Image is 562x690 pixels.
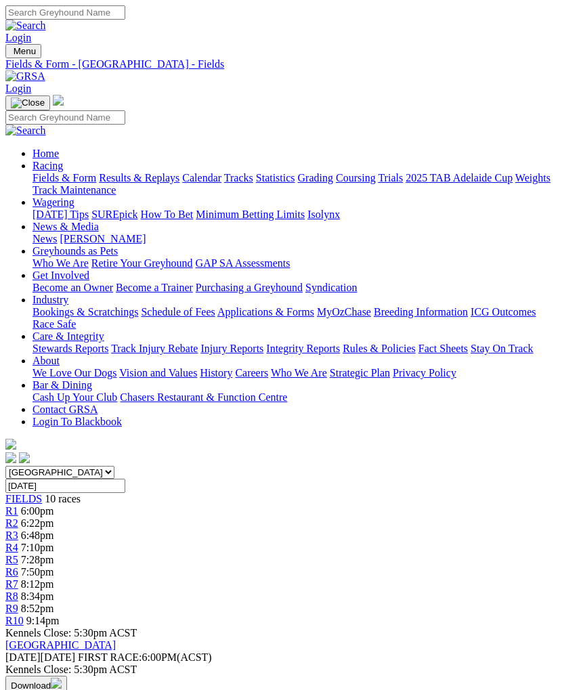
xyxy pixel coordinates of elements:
[256,172,295,184] a: Statistics
[224,172,253,184] a: Tracks
[33,404,98,415] a: Contact GRSA
[33,367,557,379] div: About
[26,615,60,626] span: 9:14pm
[5,44,41,58] button: Toggle navigation
[33,355,60,366] a: About
[5,505,18,517] a: R1
[5,125,46,137] img: Search
[116,282,193,293] a: Become a Trainer
[21,578,54,590] span: 8:12pm
[33,257,89,269] a: Who We Are
[33,294,68,305] a: Industry
[5,452,16,463] img: facebook.svg
[196,282,303,293] a: Purchasing a Greyhound
[33,330,104,342] a: Care & Integrity
[5,493,42,504] a: FIELDS
[393,367,456,379] a: Privacy Policy
[317,306,371,318] a: MyOzChase
[33,343,557,355] div: Care & Integrity
[141,306,215,318] a: Schedule of Fees
[33,391,117,403] a: Cash Up Your Club
[5,110,125,125] input: Search
[33,160,63,171] a: Racing
[5,5,125,20] input: Search
[19,452,30,463] img: twitter.svg
[33,245,118,257] a: Greyhounds as Pets
[33,221,99,232] a: News & Media
[33,209,89,220] a: [DATE] Tips
[33,318,76,330] a: Race Safe
[298,172,333,184] a: Grading
[53,95,64,106] img: logo-grsa-white.png
[5,554,18,565] a: R5
[33,416,122,427] a: Login To Blackbook
[91,209,137,220] a: SUREpick
[418,343,468,354] a: Fact Sheets
[5,603,18,614] a: R9
[374,306,468,318] a: Breeding Information
[21,554,54,565] span: 7:28pm
[5,639,116,651] a: [GEOGRAPHIC_DATA]
[266,343,340,354] a: Integrity Reports
[11,98,45,108] img: Close
[378,172,403,184] a: Trials
[33,209,557,221] div: Wagering
[45,493,81,504] span: 10 races
[5,95,50,110] button: Toggle navigation
[33,233,557,245] div: News & Media
[406,172,513,184] a: 2025 TAB Adelaide Cup
[196,257,290,269] a: GAP SA Assessments
[5,517,18,529] a: R2
[33,172,557,196] div: Racing
[336,172,376,184] a: Coursing
[5,83,31,94] a: Login
[21,505,54,517] span: 6:00pm
[33,367,116,379] a: We Love Our Dogs
[5,651,75,663] span: [DATE]
[33,172,96,184] a: Fields & Form
[5,58,557,70] a: Fields & Form - [GEOGRAPHIC_DATA] - Fields
[5,590,18,602] a: R8
[217,306,314,318] a: Applications & Forms
[51,678,62,689] img: download.svg
[33,306,557,330] div: Industry
[33,343,108,354] a: Stewards Reports
[78,651,142,663] span: FIRST RACE:
[200,343,263,354] a: Injury Reports
[91,257,193,269] a: Retire Your Greyhound
[196,209,305,220] a: Minimum Betting Limits
[5,542,18,553] a: R4
[330,367,390,379] a: Strategic Plan
[5,615,24,626] a: R10
[271,367,327,379] a: Who We Are
[33,306,138,318] a: Bookings & Scratchings
[5,479,125,493] input: Select date
[33,391,557,404] div: Bar & Dining
[5,664,557,676] div: Kennels Close: 5:30pm ACST
[33,257,557,269] div: Greyhounds as Pets
[5,578,18,590] a: R7
[33,196,74,208] a: Wagering
[21,542,54,553] span: 7:10pm
[99,172,179,184] a: Results & Replays
[21,603,54,614] span: 8:52pm
[5,530,18,541] a: R3
[60,233,146,244] a: [PERSON_NAME]
[305,282,357,293] a: Syndication
[33,282,557,294] div: Get Involved
[33,148,59,159] a: Home
[33,282,113,293] a: Become an Owner
[307,209,340,220] a: Isolynx
[471,343,533,354] a: Stay On Track
[5,627,137,639] span: Kennels Close: 5:30pm ACST
[5,566,18,578] a: R6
